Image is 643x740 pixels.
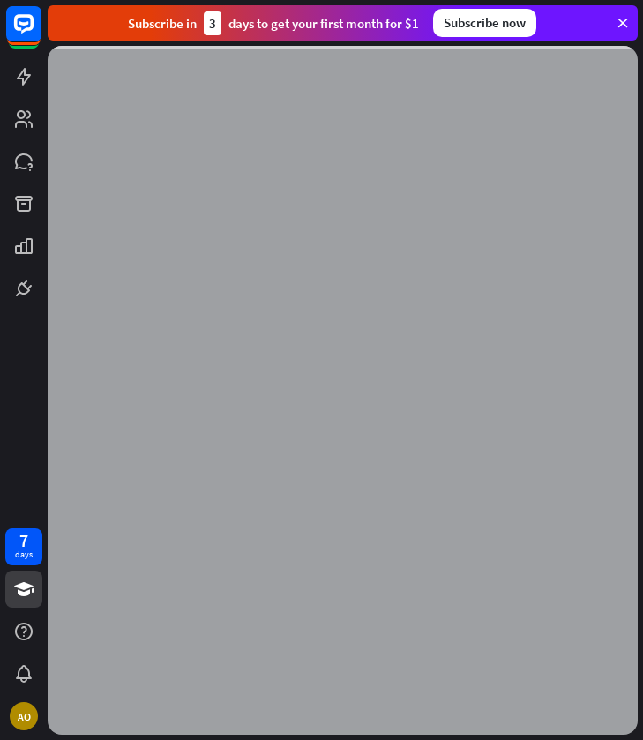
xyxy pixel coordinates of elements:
div: 3 [204,11,221,35]
div: AO [10,702,38,730]
div: days [15,549,33,561]
div: Subscribe now [433,9,536,37]
div: 7 [19,533,28,549]
div: Subscribe in days to get your first month for $1 [128,11,419,35]
a: 7 days [5,528,42,565]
